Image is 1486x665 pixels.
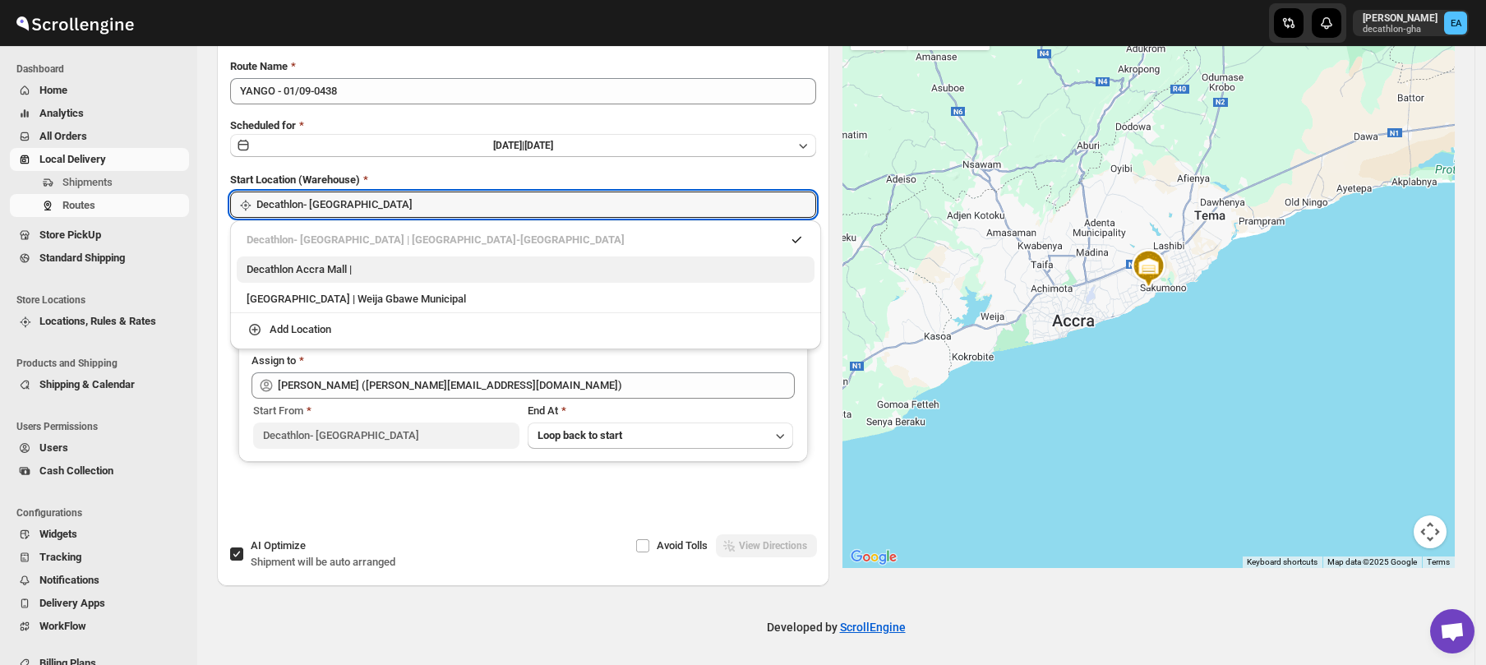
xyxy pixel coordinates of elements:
div: End At [528,403,794,419]
span: Store PickUp [39,229,101,241]
p: decathlon-gha [1363,25,1438,35]
p: [PERSON_NAME] [1363,12,1438,25]
span: Widgets [39,528,77,540]
button: Loop back to start [528,423,794,449]
span: Emmanuel Adu-Mensah [1444,12,1467,35]
button: Tracking [10,546,189,569]
span: Cash Collection [39,464,113,477]
button: Home [10,79,189,102]
span: WorkFlow [39,620,86,632]
span: Shipment will be auto arranged [251,556,395,568]
input: Eg: Bengaluru Route [230,78,816,104]
button: Analytics [10,102,189,125]
span: Users [39,441,68,454]
span: Dashboard [16,62,189,76]
span: Routes [62,199,95,211]
span: Home [39,84,67,96]
div: Decathlon Accra Mall | [247,261,805,278]
li: Decathlon Accra Mall [230,253,821,283]
span: Local Delivery [39,153,106,165]
span: Delivery Apps [39,597,105,609]
span: Store Locations [16,293,189,307]
div: [GEOGRAPHIC_DATA] | Weija Gbawe Municipal [247,291,805,307]
span: Tracking [39,551,81,563]
button: Keyboard shortcuts [1247,556,1318,568]
button: Shipments [10,171,189,194]
div: Decathlon- [GEOGRAPHIC_DATA] | [GEOGRAPHIC_DATA]-[GEOGRAPHIC_DATA] [247,232,805,248]
div: All Route Options [217,45,829,534]
button: Widgets [10,523,189,546]
span: Scheduled for [230,119,296,132]
button: [DATE]|[DATE] [230,134,816,157]
p: Developed by [767,619,906,635]
button: Delivery Apps [10,592,189,615]
span: Start From [253,404,303,417]
span: AI Optimize [251,539,306,552]
button: Map camera controls [1414,515,1447,548]
text: EA [1451,18,1462,29]
span: Standard Shipping [39,252,125,264]
span: Users Permissions [16,420,189,433]
button: Users [10,436,189,459]
span: Configurations [16,506,189,520]
span: [DATE] [524,140,553,151]
button: All Orders [10,125,189,148]
button: Notifications [10,569,189,592]
span: Loop back to start [538,429,622,441]
a: Open chat [1430,609,1474,653]
span: Avoid Tolls [657,539,708,552]
a: ScrollEngine [840,621,906,634]
span: Locations, Rules & Rates [39,315,156,327]
span: [DATE] | [493,140,524,151]
button: Locations, Rules & Rates [10,310,189,333]
a: Open this area in Google Maps (opens a new window) [847,547,901,568]
span: Start Location (Warehouse) [230,173,360,186]
input: Search assignee [278,372,795,399]
div: Assign to [252,353,296,369]
span: Notifications [39,574,99,586]
img: Google [847,547,901,568]
a: Terms (opens in new tab) [1427,557,1450,566]
button: User menu [1353,10,1469,36]
span: Shipping & Calendar [39,378,135,390]
span: Route Name [230,60,288,72]
button: Routes [10,194,189,217]
span: Products and Shipping [16,357,189,370]
input: Search location [256,192,816,218]
div: Add Location [270,321,331,338]
li: West Hills [230,283,821,313]
img: ScrollEngine [13,2,136,44]
span: All Orders [39,130,87,142]
button: WorkFlow [10,615,189,638]
button: Shipping & Calendar [10,373,189,396]
span: Map data ©2025 Google [1327,557,1417,566]
li: Decathlon- Junction Mall [230,227,821,253]
span: Shipments [62,176,113,188]
button: Cash Collection [10,459,189,483]
span: Analytics [39,107,84,119]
